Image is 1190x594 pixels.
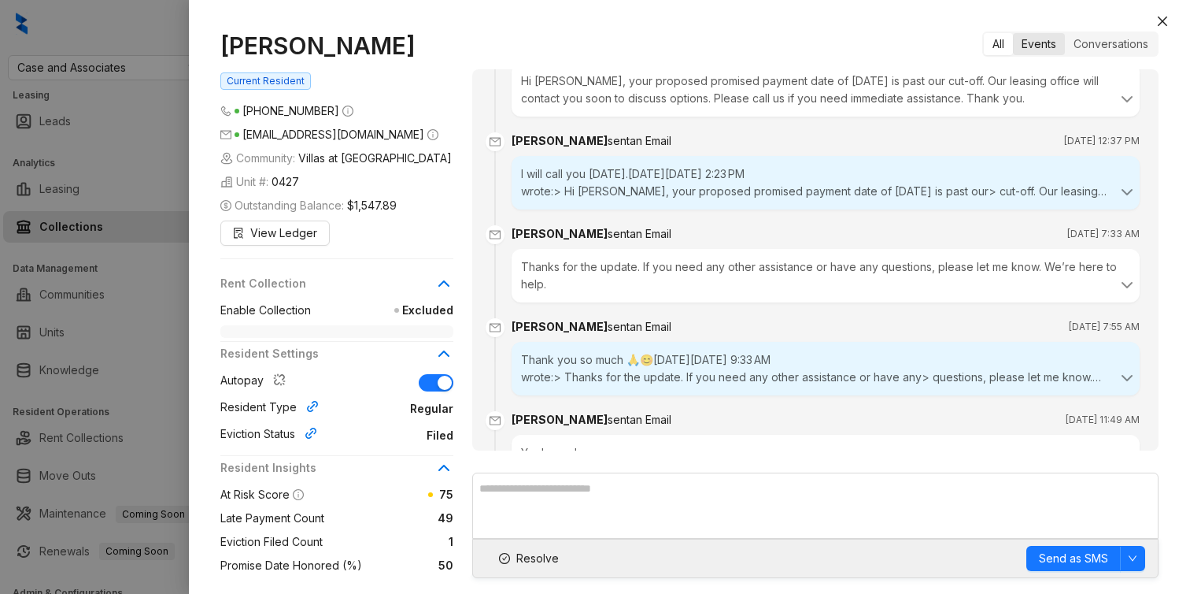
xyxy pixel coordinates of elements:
[323,533,453,551] span: 1
[220,32,453,60] h1: [PERSON_NAME]
[427,129,438,140] span: info-circle
[242,128,424,141] span: [EMAIL_ADDRESS][DOMAIN_NAME]
[220,275,453,302] div: Rent Collection
[1013,33,1065,55] div: Events
[608,320,671,333] span: sent an Email
[1153,12,1172,31] button: Close
[347,197,397,214] span: $1,547.89
[486,132,504,151] span: mail
[220,302,311,319] span: Enable Collection
[486,411,504,430] span: mail
[521,165,1130,200] div: I will call you [DATE].[DATE][DATE] 2:23 PM
[512,225,671,243] div: [PERSON_NAME]
[512,318,671,336] div: [PERSON_NAME]
[233,228,244,239] span: file-search
[608,227,671,240] span: sent an Email
[220,399,325,419] div: Resident Type
[1067,226,1140,242] span: [DATE] 7:33 AM
[220,72,311,90] span: Current Resident
[608,134,671,147] span: sent an Email
[1156,15,1169,28] span: close
[1064,133,1140,149] span: [DATE] 12:37 PM
[516,550,559,567] span: Resolve
[1065,33,1157,55] div: Conversations
[608,413,671,426] span: sent an Email
[220,557,362,574] span: Promise Date Honored (%)
[521,369,1122,386] div: wrote:> Thanks for the update. If you need any other assistance or have any> questions, please le...
[1128,554,1137,563] span: down
[220,372,292,392] div: Autopay
[220,176,233,188] img: building-icon
[220,488,290,501] span: At Risk Score
[242,104,339,117] span: [PHONE_NUMBER]
[521,183,1122,200] div: wrote:> Hi [PERSON_NAME], your proposed promised payment date of [DATE] is past our> cut-off. Our...
[311,302,453,319] span: Excluded
[220,510,324,527] span: Late Payment Count
[512,132,671,150] div: [PERSON_NAME]
[521,446,608,459] h: You're welcome.
[220,425,323,446] div: Eviction Status
[982,32,1159,57] div: segmented control
[499,553,510,564] span: check-circle
[220,221,330,246] button: View Ledger
[220,106,231,117] span: phone
[324,510,453,527] span: 49
[486,546,572,571] button: Resolve
[1039,550,1108,567] span: Send as SMS
[220,459,434,477] span: Resident Insights
[272,173,299,191] span: 0427
[220,150,452,167] span: Community:
[220,200,231,211] span: dollar
[220,197,397,214] span: Outstanding Balance:
[439,488,453,501] span: 75
[521,74,1099,105] h: Hi [PERSON_NAME], your proposed promised payment date of [DATE] is past our cut-off. Our leasing ...
[984,33,1013,55] div: All
[1066,412,1140,428] span: [DATE] 11:49 AM
[486,225,504,244] span: mail
[220,173,299,191] span: Unit #:
[220,345,453,372] div: Resident Settings
[220,152,233,165] img: building-icon
[220,345,434,362] span: Resident Settings
[1069,319,1140,335] span: [DATE] 7:55 AM
[293,489,304,500] span: info-circle
[323,427,453,444] span: Filed
[362,557,453,574] span: 50
[521,351,1130,386] div: Thank you so much 🙏😊[DATE][DATE] 9:33 AM
[220,533,323,551] span: Eviction Filed Count
[220,129,231,140] span: mail
[1026,546,1121,571] button: Send as SMS
[342,106,353,117] span: info-circle
[486,318,504,337] span: mail
[220,459,453,486] div: Resident Insights
[250,225,317,242] span: View Ledger
[512,411,671,429] div: [PERSON_NAME]
[220,275,434,292] span: Rent Collection
[325,400,453,418] span: Regular
[521,260,1117,291] h: Thanks for the update. If you need any other assistance or have any questions, please let me know...
[298,150,452,167] span: Villas at [GEOGRAPHIC_DATA]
